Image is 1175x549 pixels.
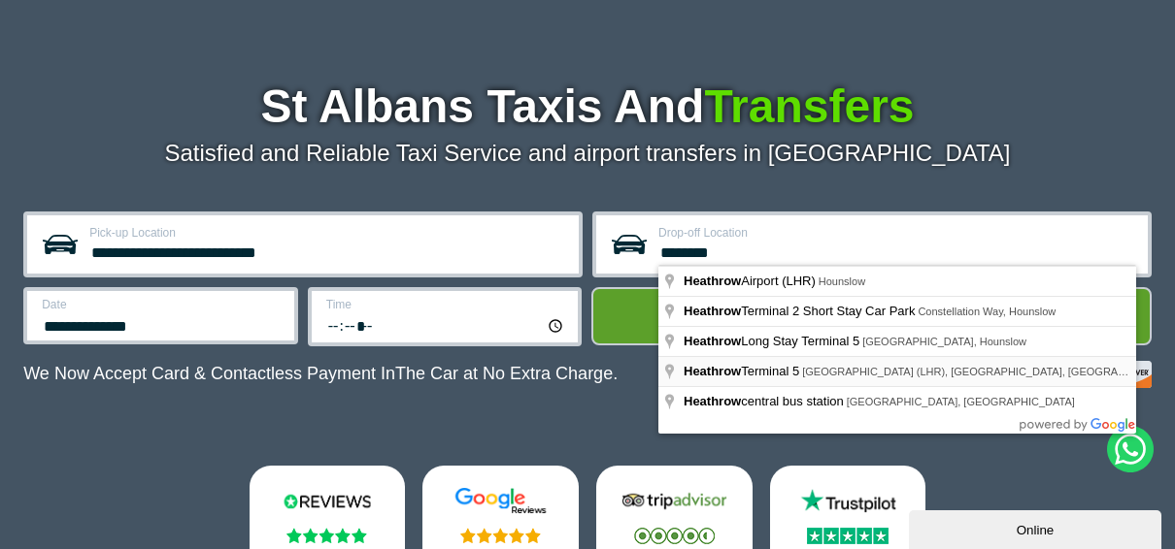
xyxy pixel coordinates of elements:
p: Satisfied and Reliable Taxi Service and airport transfers in [GEOGRAPHIC_DATA] [23,140,1152,167]
span: Heathrow [684,304,741,318]
span: Airport (LHR) [684,274,819,288]
h1: St Albans Taxis And [23,83,1152,130]
img: Stars [807,528,889,544]
img: Reviews.io [271,487,384,515]
span: Terminal 5 [684,364,802,378]
button: Get Quote [591,287,1151,345]
span: Hounslow [819,275,865,287]
span: Heathrow [684,394,741,408]
img: Stars [634,528,715,544]
img: Stars [460,528,541,543]
iframe: chat widget [909,506,1165,549]
label: Pick-up Location [89,227,567,239]
span: Long Stay Terminal 5 [684,334,862,348]
img: Trustpilot [791,487,904,515]
span: [GEOGRAPHIC_DATA], [GEOGRAPHIC_DATA] [847,396,1075,407]
span: Terminal 2 Short Stay Car Park [684,304,918,318]
span: Constellation Way, Hounslow [918,306,1056,317]
span: Heathrow [684,334,741,348]
img: Stars [286,528,367,543]
span: Heathrow [684,364,741,378]
p: We Now Accept Card & Contactless Payment In [23,364,618,384]
span: The Car at No Extra Charge. [395,364,618,383]
img: Google [444,487,556,515]
span: central bus station [684,394,847,408]
span: Transfers [704,81,914,132]
label: Drop-off Location [658,227,1136,239]
img: Tripadvisor [618,487,730,515]
span: [GEOGRAPHIC_DATA], Hounslow [862,336,1026,347]
label: Time [326,299,567,310]
label: Date [42,299,283,310]
span: Heathrow [684,274,741,288]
